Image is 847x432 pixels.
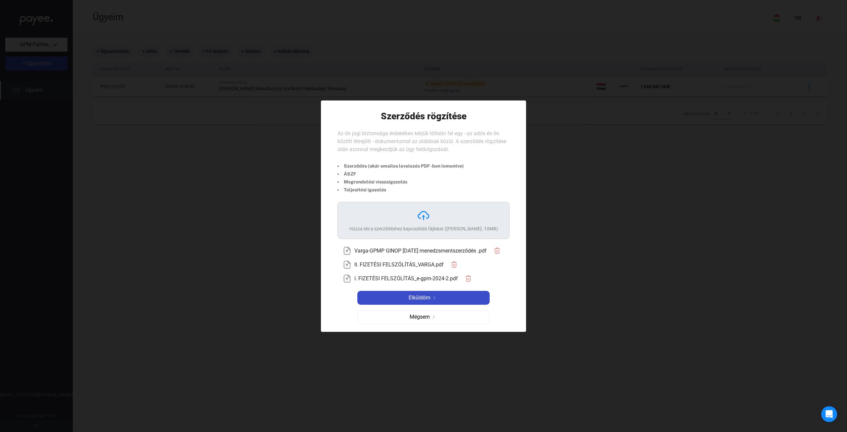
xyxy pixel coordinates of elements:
div: Open Intercom Messenger [821,406,837,422]
img: trash-red [451,261,458,268]
div: Húzza ide a szerződéshez kapcsolódó fájlokat ([PERSON_NAME]. 10MB) [349,225,498,232]
button: trash-red [461,272,475,286]
button: Elküldömarrow-right-white [357,291,490,305]
li: Szerződés (akár emailes levelezés PDF-ben lementve) [337,162,464,170]
button: Mégsemarrow-right-grey [357,310,490,324]
img: trash-red [494,247,501,254]
button: trash-red [490,244,504,258]
h1: Szerződés rögzítése [381,110,467,122]
span: I. FIZETÉSI FELSZÓLÍTÁS_e-gpm-2024-2.pdf [354,275,458,283]
span: Az ön jogi biztonsága érdekében kérjük töltsön fel egy - az adós és ön között létrejött - dokumen... [337,130,506,152]
img: upload-paper [343,247,351,255]
img: arrow-right-white [430,296,438,299]
span: Varga-GPMP GINOP [DATE] menedzsmentszerződés .pdf [354,247,487,255]
li: Teljesítési igazolás [337,186,464,194]
button: trash-red [447,258,461,272]
li: ÁSZF [337,170,464,178]
img: arrow-right-grey [430,315,438,319]
li: Megrendelési visszaigazolás [337,178,464,186]
img: upload-cloud [417,209,430,222]
span: II. FIZETÉSI FELSZÓLÍTÁS_VARGA.pdf [354,261,444,269]
img: upload-paper [343,261,351,269]
img: upload-paper [343,275,351,283]
span: Elküldöm [409,294,430,302]
span: Mégsem [410,313,430,321]
img: trash-red [465,275,472,282]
